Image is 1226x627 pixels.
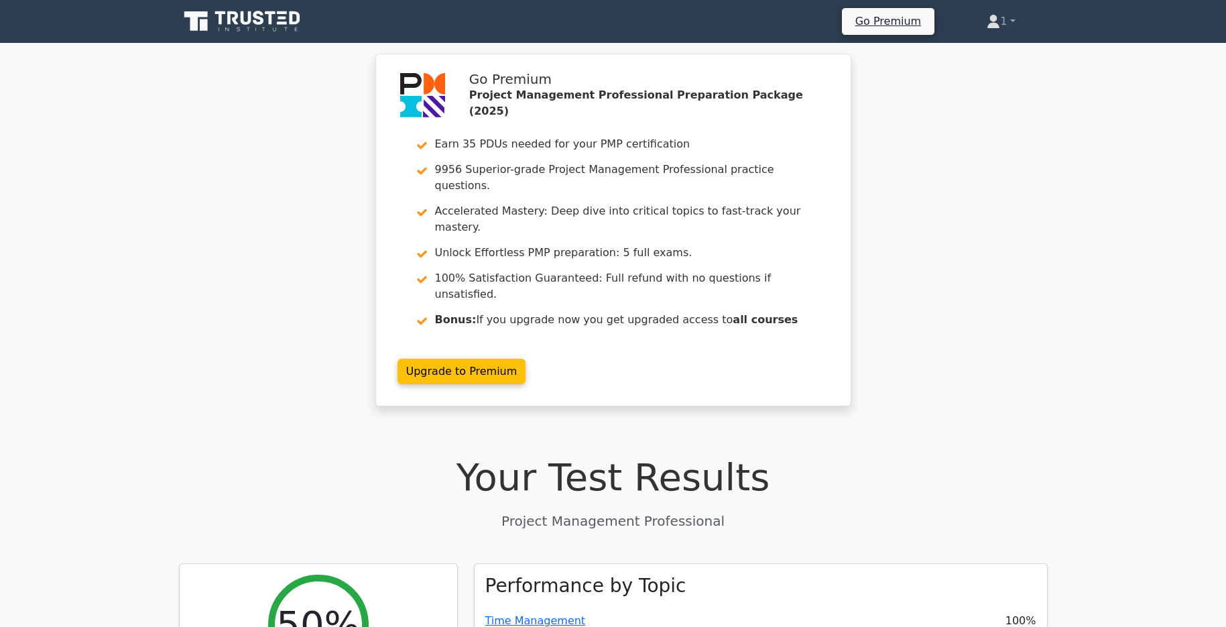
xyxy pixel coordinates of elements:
h1: Your Test Results [179,455,1048,500]
a: Go Premium [847,12,929,30]
a: Time Management [485,614,586,627]
a: Upgrade to Premium [397,359,526,384]
a: 1 [955,8,1047,35]
p: Project Management Professional [179,511,1048,531]
h3: Performance by Topic [485,575,686,597]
